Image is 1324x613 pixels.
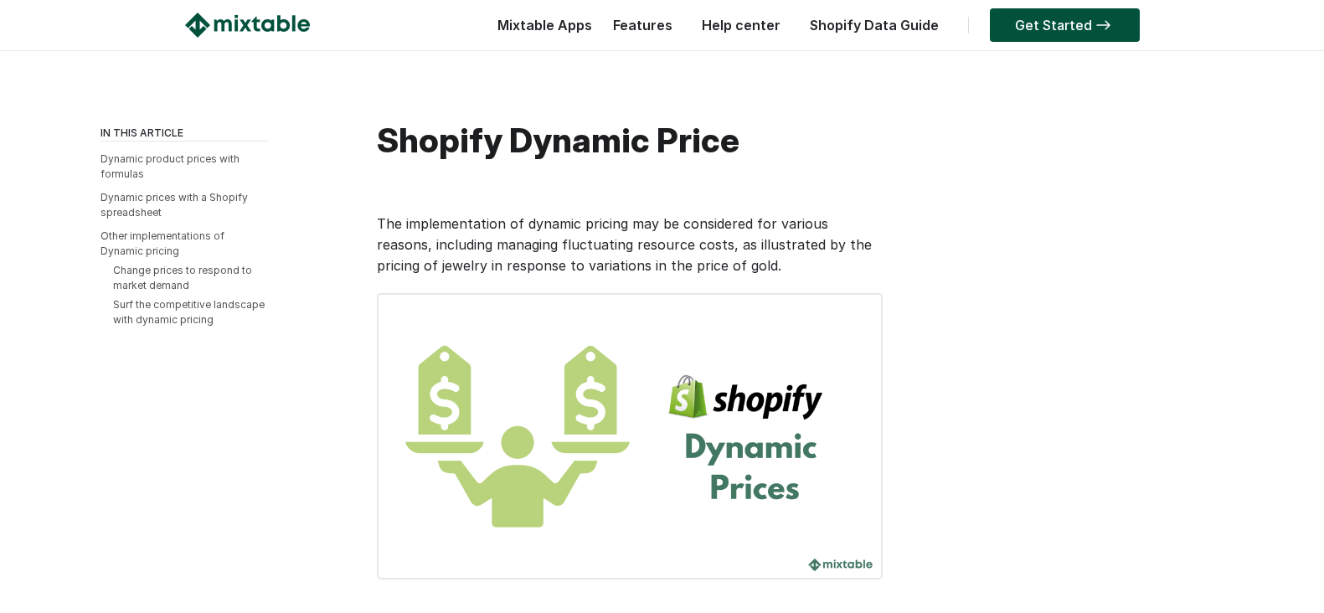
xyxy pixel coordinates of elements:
[990,8,1140,42] a: Get Started
[377,117,879,163] h1: Shopify Dynamic Price
[605,17,681,33] a: Features
[100,191,248,219] a: Dynamic prices with a Shopify spreadsheet
[801,17,947,33] a: Shopify Data Guide
[100,229,224,257] a: Other implementations of Dynamic pricing
[185,13,310,38] img: Mixtable logo
[113,264,252,291] a: Change prices to respond to market demand
[693,17,789,33] a: Help center
[489,13,592,46] div: Mixtable Apps
[1092,20,1115,30] img: arrow-right.svg
[377,214,879,276] p: The implementation of dynamic pricing may be considered for various reasons, including managing f...
[100,152,240,180] a: Dynamic product prices with formulas
[100,126,268,142] div: IN THIS ARTICLE
[113,298,265,326] a: Surf the competitive landscape with dynamic pricing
